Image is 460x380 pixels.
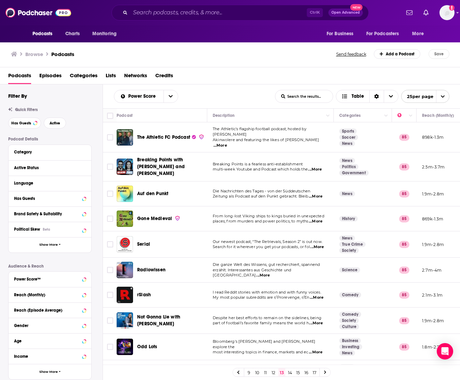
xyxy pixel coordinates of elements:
[339,141,355,146] a: News
[137,134,190,140] span: The Athletic FC Podcast
[137,344,157,350] span: Odd Lots
[399,241,409,248] p: 85
[51,51,74,57] a: Podcasts
[213,262,320,267] span: Die ganze Welt des Wissens, gut recherchiert, spannend
[327,29,354,39] span: For Business
[14,148,86,156] button: Category
[339,216,358,221] a: History
[213,126,306,137] span: The Athletic's flagship football podcast, hosted by [PERSON_NAME]
[407,112,415,120] button: Column Actions
[8,93,27,99] h2: Filter By
[43,227,50,232] div: Beta
[399,317,409,324] p: 85
[213,162,303,166] span: Breaking Points is a fearless anti-establishment
[14,321,86,329] button: Gender
[14,163,86,172] button: Active Status
[155,70,173,84] a: Credits
[14,179,86,187] button: Language
[117,236,133,253] a: Serial
[107,134,113,140] span: Toggle select row
[14,293,80,297] div: Reach (Monthly)
[137,190,168,197] a: Auf den Punkt
[44,118,66,128] button: Active
[9,364,91,379] button: Show More
[32,29,53,39] span: Podcasts
[374,49,421,59] a: Add a Podcast
[9,237,91,253] button: Show More
[8,70,31,84] a: Podcasts
[14,290,86,299] button: Reach (Monthly)
[117,159,133,175] img: Breaking Points with Krystal and Saagar
[14,352,86,360] button: Income
[339,135,358,140] a: Soccer
[39,370,58,374] span: Show More
[50,121,60,125] span: Active
[422,134,444,140] p: 898k-1.3m
[14,181,81,186] div: Language
[39,70,62,84] a: Episodes
[213,194,308,199] span: Zeitung als Podcast auf den Punkt gebracht. Bleib
[328,9,363,17] button: Open AdvancedNew
[14,212,80,216] div: Brand Safety & Suitability
[339,350,355,356] a: News
[175,215,180,221] img: verified Badge
[401,90,449,103] button: open menu
[14,354,80,359] div: Income
[254,368,261,377] a: 10
[246,368,252,377] a: 9
[137,291,151,298] a: rSlash
[213,189,310,193] span: Die Nachrichten des Tages - von der Süddeutschen
[339,158,355,163] a: News
[107,216,113,222] span: Toggle select row
[422,164,445,170] p: 2.5m-3.7m
[339,128,357,134] a: Sports
[213,111,235,120] div: Description
[336,90,398,103] button: Choose View
[213,137,319,142] span: Akinwolere and featuring the likes of [PERSON_NAME]
[309,350,323,355] span: ...More
[399,163,409,170] p: 85
[14,308,80,313] div: Reach (Episode Average)
[107,267,113,273] span: Toggle select row
[399,134,409,141] p: 85
[117,287,133,303] a: rSlash
[137,215,180,222] a: Gone Medieval
[397,111,407,120] div: Power Score
[309,321,323,326] span: ...More
[65,29,80,39] span: Charts
[117,262,133,278] img: Radiowissen
[137,157,185,176] span: Breaking Points with [PERSON_NAME] and [PERSON_NAME]
[256,273,270,278] span: ...More
[213,295,309,300] span: My most popular subreddits are r/Prorevenge, r/En
[213,268,291,278] span: erzählt. Interessantes aus Geschichte und [GEOGRAPHIC_DATA]
[309,219,323,224] span: ...More
[350,4,363,11] span: New
[322,27,362,40] button: open menu
[339,312,361,317] a: Comedy
[14,194,86,203] button: Has Guests
[137,134,204,141] a: The Athletic FC Podcast
[339,344,362,350] a: Investing
[14,323,80,328] div: Gender
[124,70,147,84] a: Networks
[213,239,323,244] span: Our newest podcast, “The Retrievals, Season 2” is out now.
[366,29,399,39] span: For Podcasters
[399,267,409,273] p: 85
[28,27,62,40] button: open menu
[422,242,444,247] p: 1.9m-2.8m
[213,350,308,354] span: most interesting topics in finance, markets and ec
[117,211,133,227] img: Gone Medieval
[213,219,308,223] span: places; from murders and power politics, to myths
[117,312,133,329] img: Not Gonna Lie with Kylie Kelce
[70,70,97,84] span: Categories
[399,343,409,350] p: 85
[14,227,40,232] span: Political Skew
[399,190,409,197] p: 85
[117,339,133,355] img: Odd Lots
[107,344,113,350] span: Toggle select row
[163,90,178,103] button: open menu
